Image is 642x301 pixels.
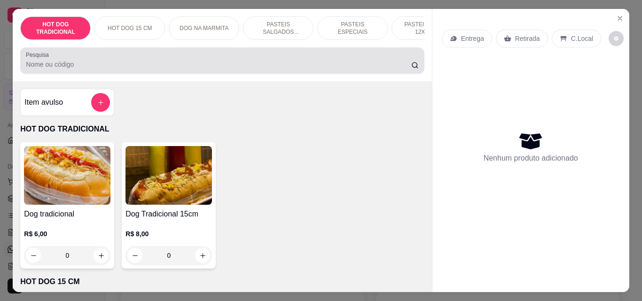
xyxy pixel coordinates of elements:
[251,21,305,36] p: PASTEIS SALGADOS 12X20cm
[24,146,110,205] img: product-image
[26,248,41,263] button: decrease-product-quantity
[127,248,142,263] button: decrease-product-quantity
[125,229,212,239] p: R$ 8,00
[20,123,424,135] p: HOT DOG TRADICIONAL
[94,248,109,263] button: increase-product-quantity
[24,229,110,239] p: R$ 6,00
[484,153,578,164] p: Nenhum produto adicionado
[195,248,210,263] button: increase-product-quantity
[612,11,627,26] button: Close
[20,276,424,287] p: HOT DOG 15 CM
[325,21,380,36] p: PASTEIS ESPECIAIS
[399,21,454,36] p: PASTEIS DOCES 12X20cm
[180,24,228,32] p: DOG NA MARMITA
[571,34,593,43] p: C.Local
[26,51,52,59] label: Pesquisa
[24,208,110,220] h4: Dog tradicional
[515,34,540,43] p: Retirada
[609,31,624,46] button: decrease-product-quantity
[125,146,212,205] img: product-image
[461,34,484,43] p: Entrega
[108,24,152,32] p: HOT DOG 15 CM
[28,21,83,36] p: HOT DOG TRADICIONAL
[26,60,411,69] input: Pesquisa
[24,97,63,108] h4: Item avulso
[91,93,110,112] button: add-separate-item
[125,208,212,220] h4: Dog Tradicional 15cm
